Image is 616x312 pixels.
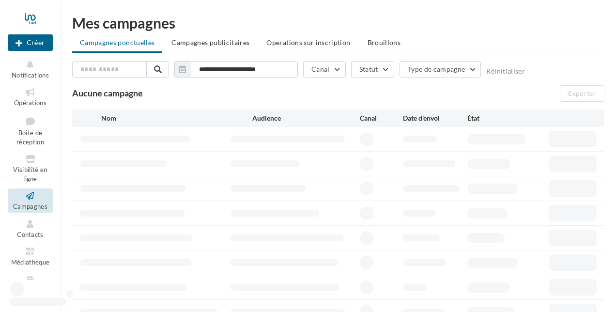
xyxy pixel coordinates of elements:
[8,34,53,51] div: Nouvelle campagne
[8,152,53,185] a: Visibilité en ligne
[13,203,47,210] span: Campagnes
[101,113,252,123] div: Nom
[360,113,403,123] div: Canal
[8,57,53,81] button: Notifications
[368,38,401,47] span: Brouillons
[14,99,46,107] span: Opérations
[8,272,53,296] a: Calendrier
[252,113,360,123] div: Audience
[467,113,532,123] div: État
[400,61,481,78] button: Type de campagne
[266,38,350,47] span: Operations sur inscription
[8,34,53,51] button: Créer
[403,113,467,123] div: Date d'envoi
[171,38,249,47] span: Campagnes publicitaires
[560,85,604,102] button: Exporter
[72,88,143,98] span: Aucune campagne
[8,244,53,268] a: Médiathèque
[13,166,47,183] span: Visibilité en ligne
[486,67,525,75] button: Réinitialiser
[16,129,44,146] span: Boîte de réception
[351,61,394,78] button: Statut
[8,217,53,240] a: Contacts
[17,231,44,238] span: Contacts
[8,85,53,109] a: Opérations
[12,71,49,79] span: Notifications
[303,61,346,78] button: Canal
[72,16,604,30] div: Mes campagnes
[8,188,53,212] a: Campagnes
[8,113,53,148] a: Boîte de réception
[11,258,50,266] span: Médiathèque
